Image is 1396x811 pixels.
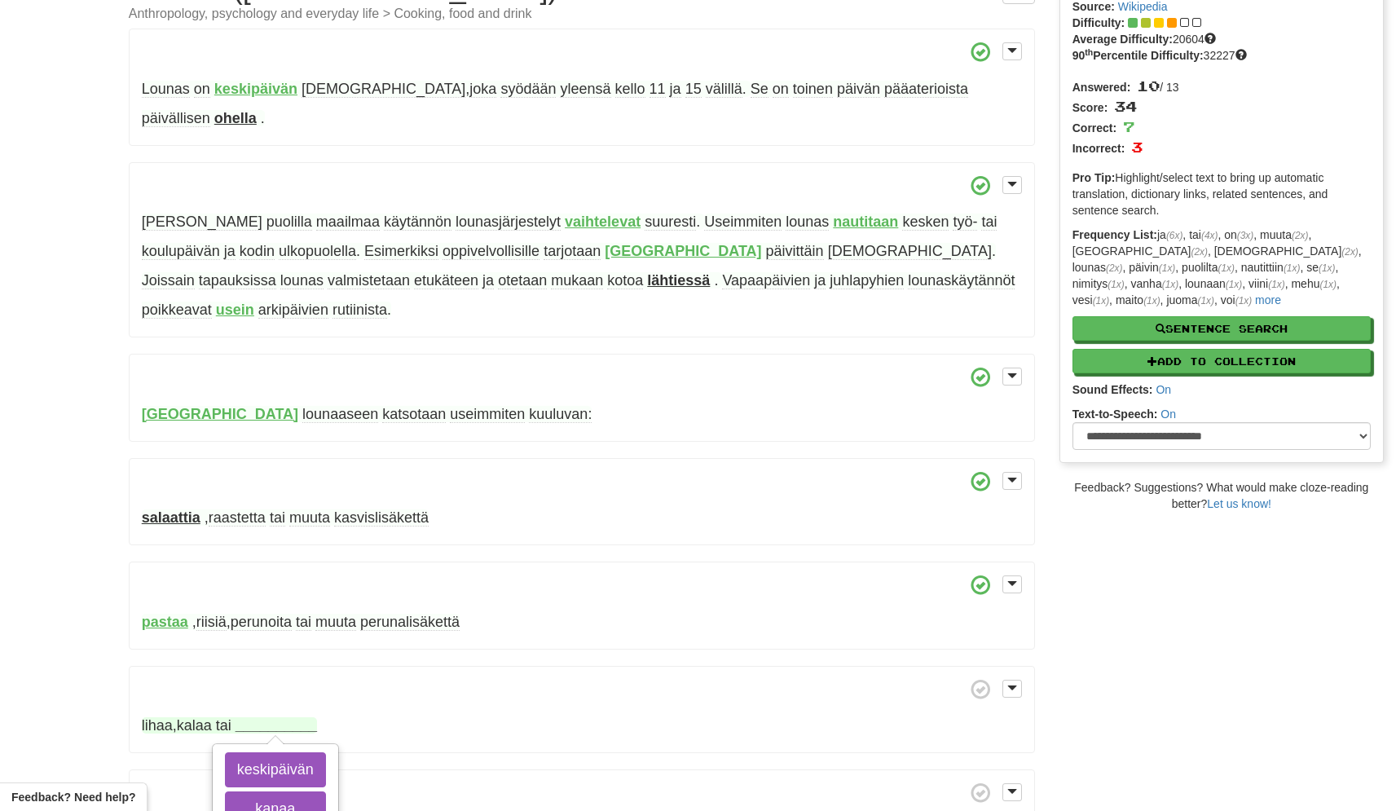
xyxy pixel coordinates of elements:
strong: Correct: [1072,121,1116,134]
span: käytännön [384,214,451,231]
button: Sentence Search [1072,316,1371,341]
strong: nautitaan [833,214,898,230]
strong: ohella [214,110,257,126]
span: välillä [706,81,742,98]
span: lounasjärjestelyt [456,214,561,231]
span: , . [302,81,746,98]
div: / 13 [1072,76,1371,96]
span: lihaa [142,717,173,734]
strong: Average Difficulty: [1072,33,1173,46]
strong: [GEOGRAPHIC_DATA] [142,406,298,422]
span: Open feedback widget [11,789,135,805]
em: (4x) [1201,230,1218,241]
strong: Frequency List: [1072,228,1157,241]
span: 15 [685,81,702,98]
span: juhlapyhien [830,272,904,289]
strong: salaattia [142,509,200,526]
em: (2x) [1292,230,1308,241]
span: Useimmiten [704,214,782,231]
span: suuresti [645,214,696,231]
span: . [261,110,265,126]
span: on [773,81,789,98]
button: Add to Collection [1072,349,1371,373]
span: . [714,272,718,289]
span: oppivelvollisille [443,243,539,260]
span: kesken [902,214,949,231]
span: 10 [1137,77,1160,95]
strong: Sound Effects: [1072,383,1153,396]
em: (6x) [1166,230,1182,241]
span: 34 [1114,97,1137,115]
strong: Score: [1072,101,1108,114]
span: tai [270,509,285,527]
span: 3 [1131,138,1143,156]
span: , , [192,614,460,631]
span: pääaterioista [884,81,968,98]
span: Esimerkiksi [364,243,438,260]
span: 7 [1123,117,1134,135]
span: tapauksissa [199,272,276,289]
span: Vapaapäivien [722,272,810,289]
a: On [1160,408,1176,421]
em: (2x) [1191,246,1207,258]
span: valmistetaan [328,272,410,289]
span: syödään [500,81,556,98]
span: lounas [280,272,324,289]
strong: pastaa [142,614,188,630]
span: . [645,214,700,231]
span: poikkeavat [142,302,212,319]
em: (3x) [1237,230,1253,241]
em: (2x) [1341,246,1358,258]
em: (1x) [1162,279,1178,290]
div: 20604 [1072,31,1371,47]
span: lounas [786,214,829,231]
span: ja [482,272,494,289]
strong: usein [216,302,254,318]
em: (1x) [1226,279,1242,290]
em: (1x) [1093,295,1109,306]
span: , [205,509,429,527]
span: kalaa [177,717,212,734]
span: muuta [289,509,330,527]
span: Se [751,81,768,98]
em: (1x) [1218,262,1234,274]
em: (1x) [1284,262,1300,274]
a: Let us know! [1207,497,1271,510]
span: lounaaseen [302,406,378,423]
strong: __________ [236,717,317,734]
span: puolilla [266,214,312,231]
a: more [1255,293,1281,306]
span: riisiä [196,614,227,631]
span: . [766,243,996,260]
span: toinen [793,81,833,98]
strong: vaihtelevat [565,214,641,230]
span: päivittäin [766,243,824,260]
span: päivällisen [142,110,210,127]
span: kello [615,81,645,98]
sup: th [1085,47,1093,57]
span: mukaan [551,272,603,289]
span: yleensä [560,81,610,98]
span: päivän [837,81,880,98]
span: etukäteen [414,272,478,289]
strong: lähtiessä [647,272,710,289]
span: ulkopuolella [279,243,356,260]
span: lounaskäytännöt [908,272,1015,289]
span: joka [469,81,496,98]
strong: 90 Percentile Difficulty: [1072,49,1204,62]
em: (1x) [1235,295,1252,306]
strong: Answered: [1072,81,1131,94]
span: , [142,717,236,734]
em: (1x) [1143,295,1160,306]
span: Joissain [142,272,195,289]
small: Anthropology, psychology and everyday life > Cooking, food and drink [129,7,1035,20]
span: perunoita [231,614,292,631]
strong: Pro Tip: [1072,171,1116,184]
span: perunalisäkettä [360,614,460,631]
span: kotoa [607,272,643,289]
span: ja [670,81,681,98]
strong: Text-to-Speech: [1072,408,1158,421]
span: tai [216,717,231,734]
button: keskipäivän [225,752,326,788]
span: 11 [650,81,666,98]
